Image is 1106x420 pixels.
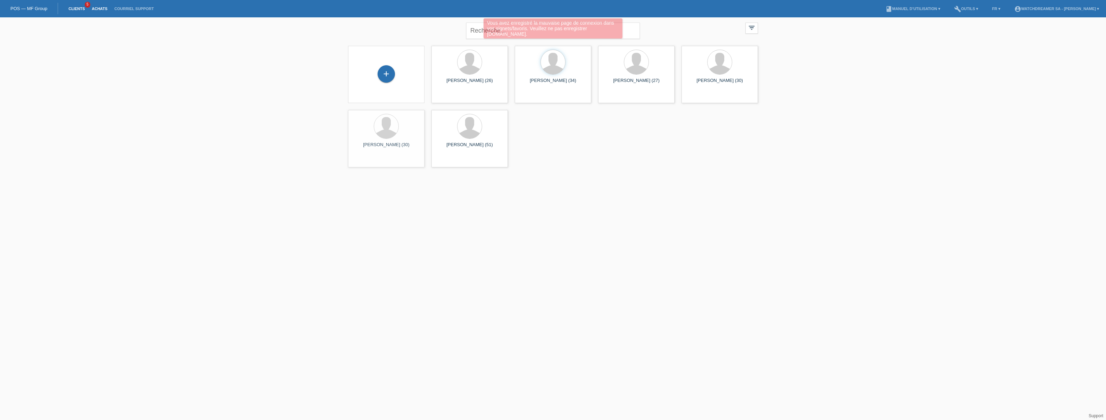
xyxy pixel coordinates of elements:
[88,7,111,11] a: Achats
[65,7,88,11] a: Clients
[354,142,419,153] div: [PERSON_NAME] (30)
[951,7,982,11] a: buildOutils ▾
[1011,7,1103,11] a: account_circleWatchdreamer SA - [PERSON_NAME] ▾
[111,7,157,11] a: Courriel Support
[1014,6,1021,12] i: account_circle
[520,78,586,89] div: [PERSON_NAME] (34)
[85,2,90,8] span: 5
[989,7,1004,11] a: FR ▾
[687,78,752,89] div: [PERSON_NAME] (30)
[10,6,47,11] a: POS — MF Group
[604,78,669,89] div: [PERSON_NAME] (27)
[437,78,502,89] div: [PERSON_NAME] (26)
[885,6,892,12] i: book
[437,142,502,153] div: [PERSON_NAME] (51)
[954,6,961,12] i: build
[484,18,622,39] div: Vous avez enregistré la mauvaise page de connexion dans vos signets/favoris. Veuillez ne pas enre...
[1089,413,1103,418] a: Support
[882,7,944,11] a: bookManuel d’utilisation ▾
[378,68,395,80] div: Enregistrer le client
